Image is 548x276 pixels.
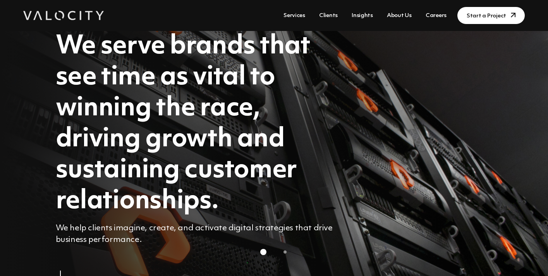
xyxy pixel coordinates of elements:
[349,9,376,23] a: Insights
[457,7,525,24] a: Start a Project
[384,9,415,23] a: About Us
[316,9,341,23] a: Clients
[56,223,343,246] p: We help clients imagine, create, and activate digital strategies that drive business performance.
[280,9,308,23] a: Services
[23,11,104,20] img: Valocity Digital
[56,31,343,217] h1: We serve brands that see time as vital to winning the race, driving growth and sustaining custome...
[423,9,450,23] a: Careers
